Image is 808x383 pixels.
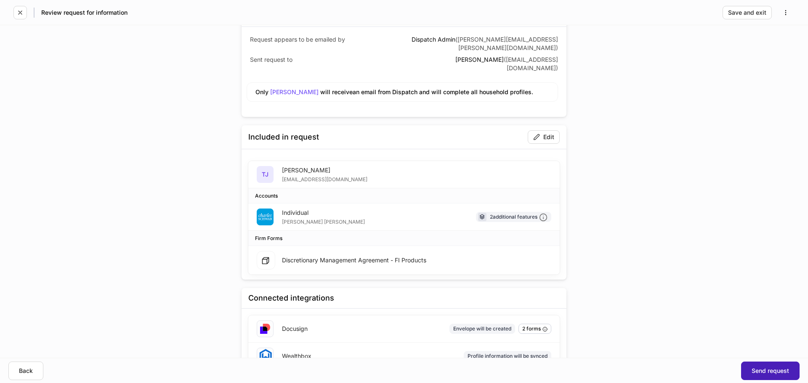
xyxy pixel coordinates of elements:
div: Accounts [255,192,278,200]
div: 2 additional features [490,213,548,222]
div: Edit [533,134,554,140]
p: [PERSON_NAME] [406,55,558,72]
div: Profile information will be synced [468,352,548,360]
button: Edit [528,130,560,144]
span: [PERSON_NAME] [270,88,319,95]
p: Request appears to be emailed by [250,35,402,44]
div: Docusign [282,325,308,333]
div: Firm Forms [255,234,282,242]
h5: Only will receive an email from Dispatch and will complete all household profiles. [255,88,549,96]
button: Save and exit [723,6,772,19]
img: charles-schwab-BFYFdbvS.png [257,209,274,225]
div: [PERSON_NAME] [282,166,367,174]
button: Send request [741,362,800,380]
div: Back [19,368,33,374]
div: Save and exit [728,10,766,16]
p: Sent request to [250,55,402,64]
div: Connected integrations [248,293,334,303]
span: ( [EMAIL_ADDRESS][DOMAIN_NAME] ) [504,56,558,71]
div: Included in request [248,132,319,142]
div: Individual [282,209,365,217]
div: [EMAIL_ADDRESS][DOMAIN_NAME] [282,174,367,183]
div: Send request [752,368,789,374]
div: Wealthbox [282,352,311,360]
button: Back [8,362,43,380]
div: Discretionary Management Agreement - FI Products [282,256,426,264]
h5: Review request for information [41,8,128,17]
div: Envelope will be created [453,325,511,333]
span: ( [PERSON_NAME][EMAIL_ADDRESS][PERSON_NAME][DOMAIN_NAME] ) [455,36,558,51]
div: 2 forms [522,325,548,333]
p: Dispatch Admin [406,35,558,52]
h5: TJ [262,170,268,179]
div: [PERSON_NAME] [PERSON_NAME] [282,217,365,225]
